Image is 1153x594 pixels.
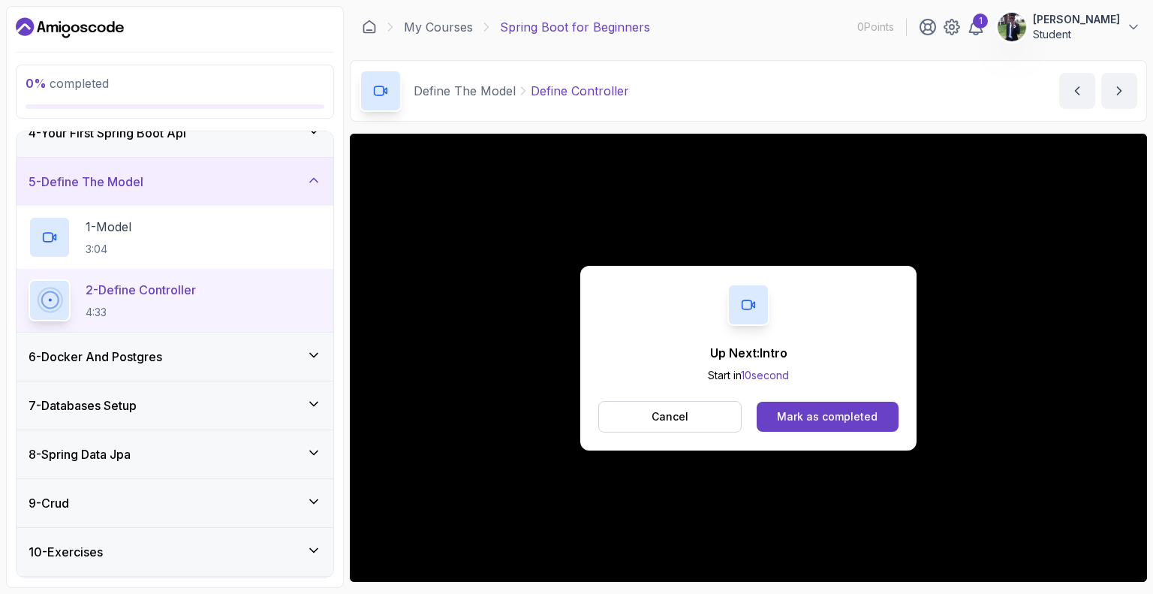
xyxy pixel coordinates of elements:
h3: 9 - Crud [29,494,69,512]
button: 6-Docker And Postgres [17,333,333,381]
button: 10-Exercises [17,528,333,576]
p: 4:33 [86,305,196,320]
button: 8-Spring Data Jpa [17,430,333,478]
p: 0 Points [857,20,894,35]
button: next content [1101,73,1137,109]
a: Dashboard [16,16,124,40]
iframe: 2 - Define Controller [350,134,1147,582]
span: 0 % [26,76,47,91]
button: 1-Model3:04 [29,216,321,258]
button: 5-Define The Model [17,158,333,206]
p: 1 - Model [86,218,131,236]
p: Up Next: Intro [708,344,789,362]
button: 7-Databases Setup [17,381,333,430]
span: completed [26,76,109,91]
p: Spring Boot for Beginners [500,18,650,36]
a: 1 [967,18,985,36]
span: 10 second [741,369,789,381]
p: Define Controller [531,82,629,100]
button: Mark as completed [757,402,899,432]
img: user profile image [998,13,1026,41]
h3: 10 - Exercises [29,543,103,561]
p: Define The Model [414,82,516,100]
h3: 8 - Spring Data Jpa [29,445,131,463]
button: 9-Crud [17,479,333,527]
p: Cancel [652,409,688,424]
div: 1 [973,14,988,29]
p: 2 - Define Controller [86,281,196,299]
p: [PERSON_NAME] [1033,12,1120,27]
button: previous content [1059,73,1095,109]
p: 3:04 [86,242,131,257]
button: 2-Define Controller4:33 [29,279,321,321]
div: Mark as completed [777,409,878,424]
button: user profile image[PERSON_NAME]Student [997,12,1141,42]
a: Dashboard [362,20,377,35]
h3: 7 - Databases Setup [29,397,137,415]
h3: 6 - Docker And Postgres [29,348,162,366]
h3: 5 - Define The Model [29,173,143,191]
button: 4-Your First Spring Boot Api [17,109,333,157]
p: Start in [708,368,789,383]
h3: 4 - Your First Spring Boot Api [29,124,186,142]
a: My Courses [404,18,473,36]
button: Cancel [598,401,742,433]
p: Student [1033,27,1120,42]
